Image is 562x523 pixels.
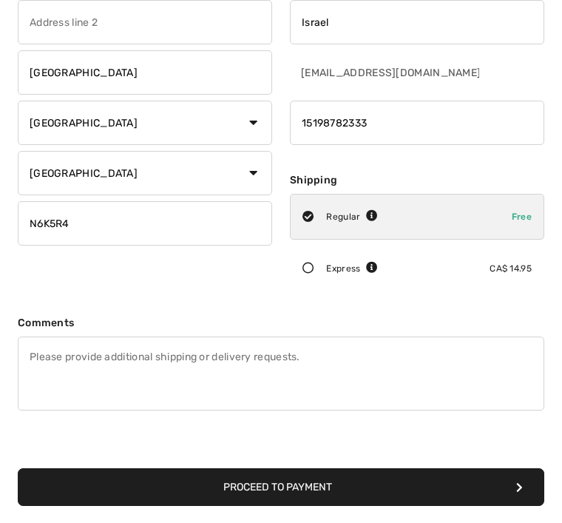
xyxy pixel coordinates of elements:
div: Shipping [290,172,544,188]
input: City [18,50,272,95]
div: Express [326,262,378,275]
div: CA$ 14.95 [490,262,532,275]
div: Comments [18,315,544,331]
button: Proceed to Payment [18,468,544,506]
div: Regular [326,210,378,223]
span: Free [512,212,532,222]
input: E-mail [290,50,481,95]
input: Mobile [290,101,544,145]
input: Zip/Postal Code [18,201,272,246]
